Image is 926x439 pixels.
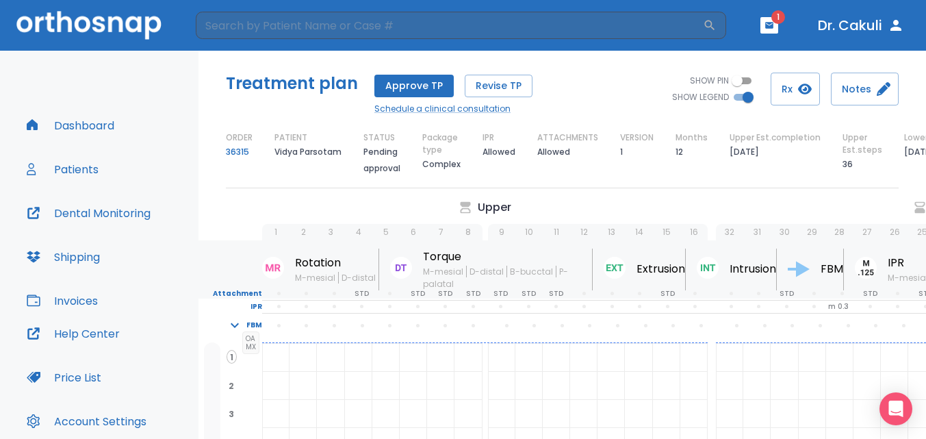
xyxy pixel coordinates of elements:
[780,288,794,300] p: STD
[620,131,654,144] p: VERSION
[549,288,563,300] p: STD
[608,226,615,238] p: 13
[329,226,333,238] p: 3
[478,199,511,216] p: Upper
[635,226,643,238] p: 14
[374,75,454,97] button: Approve TP
[18,109,123,142] button: Dashboard
[730,131,821,144] p: Upper Est.completion
[423,249,592,265] p: Torque
[863,288,877,300] p: STD
[690,226,698,238] p: 16
[18,240,108,273] button: Shipping
[831,73,899,105] button: Notes
[18,405,155,438] button: Account Settings
[274,131,307,144] p: PATIENT
[812,13,910,38] button: Dr. Cakuli
[226,131,253,144] p: ORDER
[636,261,685,277] p: Extrusion
[780,226,790,238] p: 30
[356,226,361,238] p: 4
[554,226,559,238] p: 11
[295,255,378,271] p: Rotation
[843,131,882,156] p: Upper Est.steps
[862,226,872,238] p: 27
[537,131,598,144] p: ATTACHMENTS
[374,103,532,115] a: Schedule a clinical consultation
[493,288,508,300] p: STD
[363,144,400,177] p: Pending approval
[465,226,471,238] p: 8
[423,266,568,290] span: P-palatal
[198,288,262,300] p: Attachment
[483,131,494,144] p: IPR
[466,288,480,300] p: STD
[18,284,106,317] button: Invoices
[580,226,588,238] p: 12
[226,407,237,420] span: 3
[226,144,249,160] a: 36315
[226,379,237,392] span: 2
[465,75,532,97] button: Revise TP
[198,301,262,313] p: IPR
[663,226,671,238] p: 15
[295,272,338,284] span: M-mesial
[730,261,776,277] p: Intrusion
[422,156,461,173] p: Complex
[18,317,128,350] button: Help Center
[730,144,759,160] p: [DATE]
[725,226,734,238] p: 32
[301,226,306,238] p: 2
[690,75,729,87] span: SHOW PIN
[843,156,853,173] p: 36
[525,226,533,238] p: 10
[411,288,425,300] p: STD
[537,144,570,160] p: Allowed
[620,144,623,160] p: 1
[499,226,504,238] p: 9
[274,144,342,160] p: Vidya Parsotam
[771,10,785,24] span: 1
[672,91,729,103] span: SHOW LEGEND
[16,11,162,39] img: Orthosnap
[363,131,395,144] p: STATUS
[466,266,506,277] span: D-distal
[676,144,683,160] p: 12
[660,288,675,300] p: STD
[522,288,536,300] p: STD
[411,226,416,238] p: 6
[807,226,817,238] p: 29
[18,197,159,229] button: Dental Monitoring
[439,226,443,238] p: 7
[754,226,761,238] p: 31
[242,331,259,354] span: OA MX
[196,12,703,39] input: Search by Patient Name or Case #
[676,131,708,144] p: Months
[771,73,820,105] button: Rx
[274,226,277,238] p: 1
[879,392,912,425] div: Open Intercom Messenger
[422,131,461,156] p: Package type
[821,261,843,277] p: FBM
[828,301,849,313] p: m 0.3
[506,266,556,277] span: B-bucctal
[226,73,358,95] h5: Treatment plan
[438,288,452,300] p: STD
[355,288,369,300] p: STD
[18,361,110,394] a: Price List
[890,226,900,238] p: 26
[423,266,466,277] span: M-mesial
[483,144,515,160] p: Allowed
[18,153,107,186] button: Patients
[227,350,237,364] span: 1
[834,226,845,238] p: 28
[383,226,389,238] p: 5
[338,272,378,284] span: D-distal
